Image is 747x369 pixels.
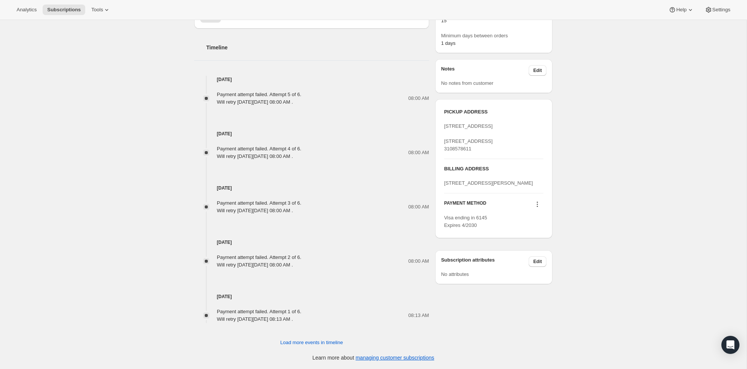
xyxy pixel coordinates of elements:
button: Analytics [12,5,41,15]
button: Edit [529,256,546,267]
span: 15 [441,18,446,23]
span: [STREET_ADDRESS] [STREET_ADDRESS] 3108578611 [444,123,493,152]
span: 08:00 AM [408,95,429,102]
button: Edit [529,65,546,76]
span: No notes from customer [441,80,494,86]
span: Minimum days between orders [441,32,546,40]
h3: PICKUP ADDRESS [444,108,543,116]
span: 08:00 AM [408,149,429,156]
span: Edit [533,259,542,265]
button: Help [664,5,698,15]
h4: [DATE] [194,293,429,300]
h4: [DATE] [194,130,429,138]
div: Open Intercom Messenger [721,336,739,354]
span: 1 days [441,40,456,46]
span: Help [676,7,686,13]
span: Settings [712,7,730,13]
a: managing customer subscriptions [356,355,434,361]
span: [STREET_ADDRESS][PERSON_NAME] [444,180,533,186]
span: No attributes [441,271,469,277]
div: Payment attempt failed. Attempt 1 of 6. Will retry [DATE][DATE] 08:13 AM . [217,308,301,323]
div: Payment attempt failed. Attempt 3 of 6. Will retry [DATE][DATE] 08:00 AM . [217,199,301,214]
h3: Subscription attributes [441,256,529,267]
button: Settings [700,5,735,15]
h3: Notes [441,65,529,76]
h4: [DATE] [194,184,429,192]
span: 08:00 AM [408,257,429,265]
div: Payment attempt failed. Attempt 2 of 6. Will retry [DATE][DATE] 08:00 AM . [217,254,301,269]
h4: [DATE] [194,239,429,246]
button: Load more events in timeline [276,337,347,349]
p: Learn more about [313,354,434,361]
button: Tools [87,5,115,15]
h2: Timeline [206,44,429,51]
div: Payment attempt failed. Attempt 5 of 6. Will retry [DATE][DATE] 08:00 AM . [217,91,301,106]
span: 08:00 AM [408,203,429,211]
span: Load more events in timeline [280,339,343,346]
span: Subscriptions [47,7,81,13]
button: Subscriptions [43,5,85,15]
span: Tools [91,7,103,13]
h3: PAYMENT METHOD [444,200,486,210]
span: Edit [533,67,542,73]
span: 08:13 AM [408,312,429,319]
span: Analytics [17,7,37,13]
h3: BILLING ADDRESS [444,165,543,173]
div: Payment attempt failed. Attempt 4 of 6. Will retry [DATE][DATE] 08:00 AM . [217,145,301,160]
h4: [DATE] [194,76,429,83]
span: Visa ending in 6145 Expires 4/2030 [444,215,487,228]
